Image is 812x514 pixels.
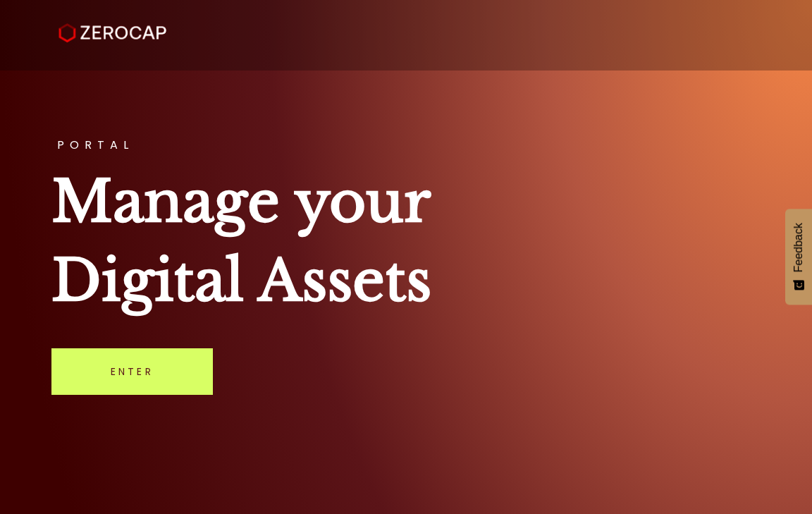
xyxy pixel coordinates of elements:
span: Feedback [792,223,805,272]
h1: Manage your Digital Assets [51,162,761,320]
button: Feedback - Show survey [785,209,812,305]
a: Enter [51,348,213,395]
img: ZeroCap [59,23,166,43]
h3: PORTAL [51,140,761,151]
